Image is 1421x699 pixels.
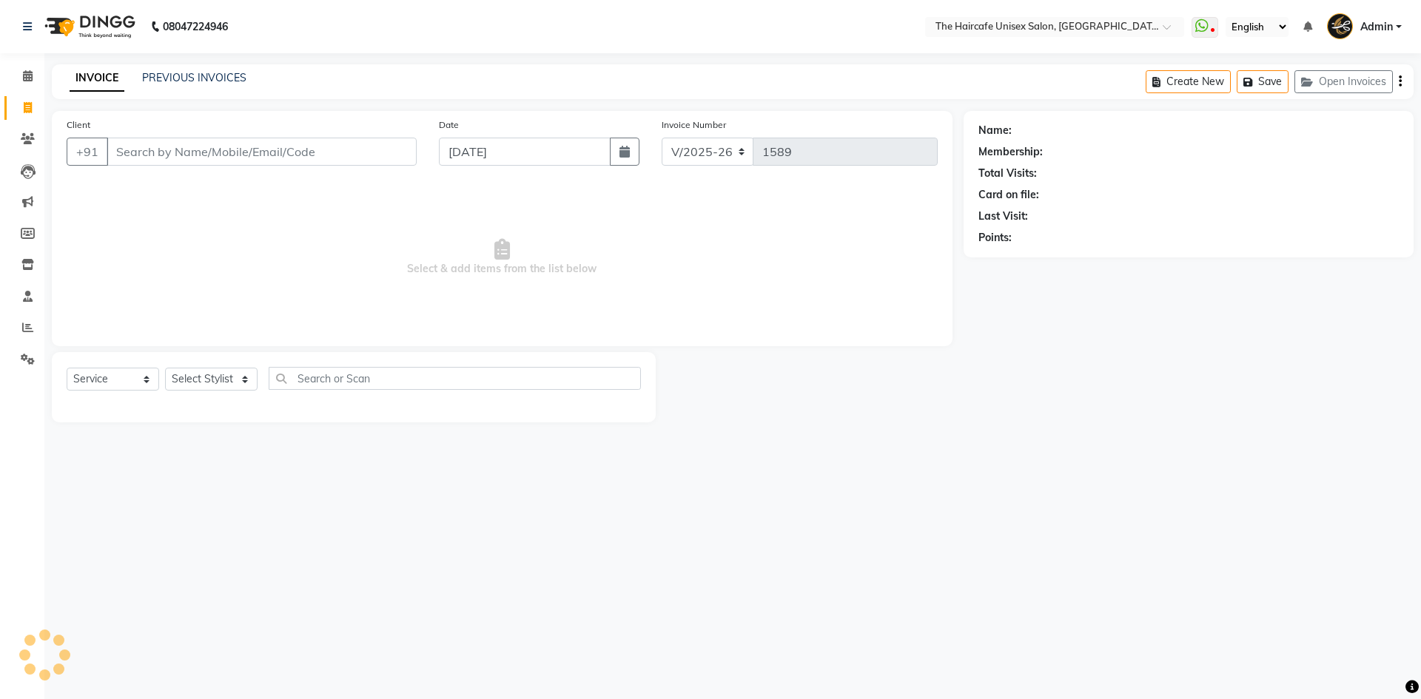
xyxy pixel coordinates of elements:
div: Total Visits: [978,166,1037,181]
div: Name: [978,123,1012,138]
label: Client [67,118,90,132]
b: 08047224946 [163,6,228,47]
button: Save [1237,70,1289,93]
input: Search or Scan [269,367,641,390]
button: +91 [67,138,108,166]
label: Invoice Number [662,118,726,132]
input: Search by Name/Mobile/Email/Code [107,138,417,166]
img: logo [38,6,139,47]
label: Date [439,118,459,132]
a: PREVIOUS INVOICES [142,71,246,84]
div: Membership: [978,144,1043,160]
button: Create New [1146,70,1231,93]
button: Open Invoices [1294,70,1393,93]
span: Admin [1360,19,1393,35]
span: Select & add items from the list below [67,183,938,331]
img: Admin [1327,13,1353,39]
a: INVOICE [70,65,124,92]
div: Points: [978,230,1012,246]
div: Card on file: [978,187,1039,203]
div: Last Visit: [978,209,1028,224]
